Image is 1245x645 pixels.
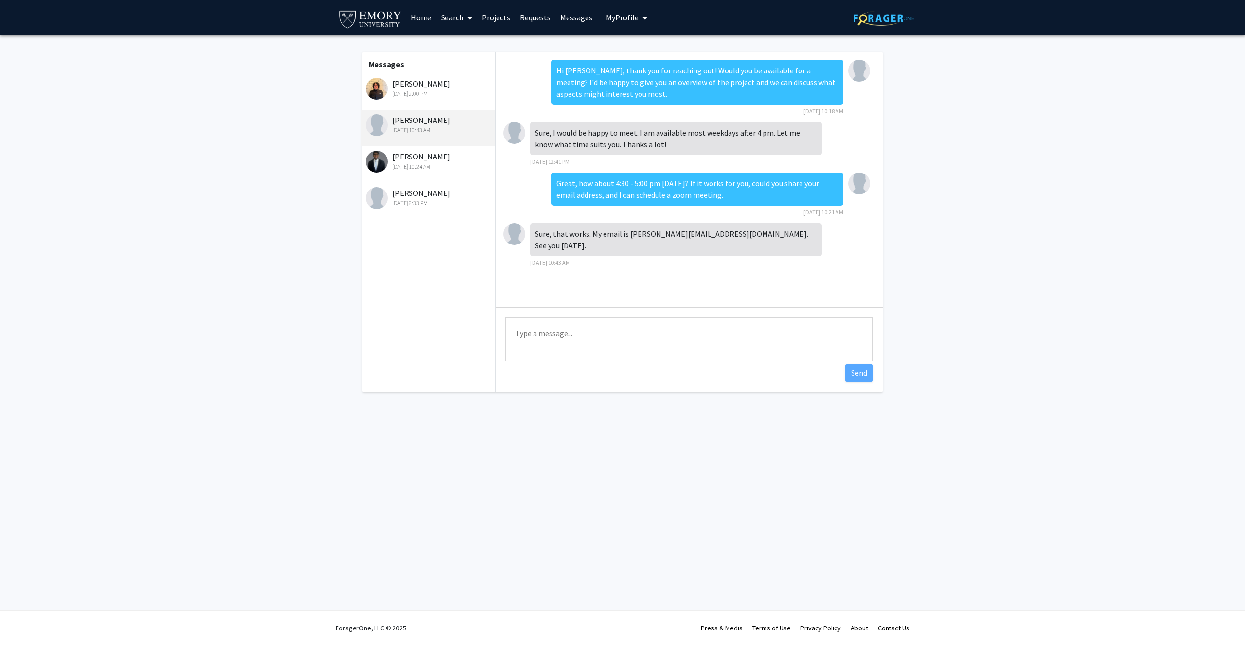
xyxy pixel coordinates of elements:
[477,0,515,35] a: Projects
[336,611,406,645] div: ForagerOne, LLC © 2025
[503,122,525,144] img: Shourya Soni
[848,60,870,82] img: Runze Yan
[369,59,404,69] b: Messages
[854,11,914,26] img: ForagerOne Logo
[366,114,493,135] div: [PERSON_NAME]
[878,624,909,632] a: Contact Us
[555,0,597,35] a: Messages
[366,187,388,209] img: Suan Jeong
[551,173,843,206] div: Great, how about 4:30 - 5:00 pm [DATE]? If it works for you, could you share your email address, ...
[848,173,870,194] img: Runze Yan
[851,624,868,632] a: About
[803,209,843,216] span: [DATE] 10:21 AM
[366,89,493,98] div: [DATE] 2:00 PM
[803,107,843,115] span: [DATE] 10:18 AM
[530,122,822,155] div: Sure, I would be happy to meet. I am available most weekdays after 4 pm. Let me know what time su...
[338,8,403,30] img: Emory University Logo
[366,151,493,171] div: [PERSON_NAME]
[366,78,493,98] div: [PERSON_NAME]
[366,78,388,100] img: Gabriel Santiago
[701,624,743,632] a: Press & Media
[406,0,436,35] a: Home
[530,259,570,266] span: [DATE] 10:43 AM
[752,624,791,632] a: Terms of Use
[366,151,388,173] img: Varun Veluri
[515,0,555,35] a: Requests
[366,187,493,208] div: [PERSON_NAME]
[530,223,822,256] div: Sure, that works. My email is [PERSON_NAME][EMAIL_ADDRESS][DOMAIN_NAME]. See you [DATE].
[436,0,477,35] a: Search
[551,60,843,105] div: Hi [PERSON_NAME], thank you for reaching out! Would you be available for a meeting? I'd be happy ...
[800,624,841,632] a: Privacy Policy
[366,162,493,171] div: [DATE] 10:24 AM
[366,199,493,208] div: [DATE] 6:33 PM
[7,601,41,638] iframe: Chat
[845,364,873,382] button: Send
[606,13,639,22] span: My Profile
[505,317,873,361] textarea: Message
[366,126,493,135] div: [DATE] 10:43 AM
[503,223,525,245] img: Shourya Soni
[530,158,569,165] span: [DATE] 12:41 PM
[366,114,388,136] img: Shourya Soni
